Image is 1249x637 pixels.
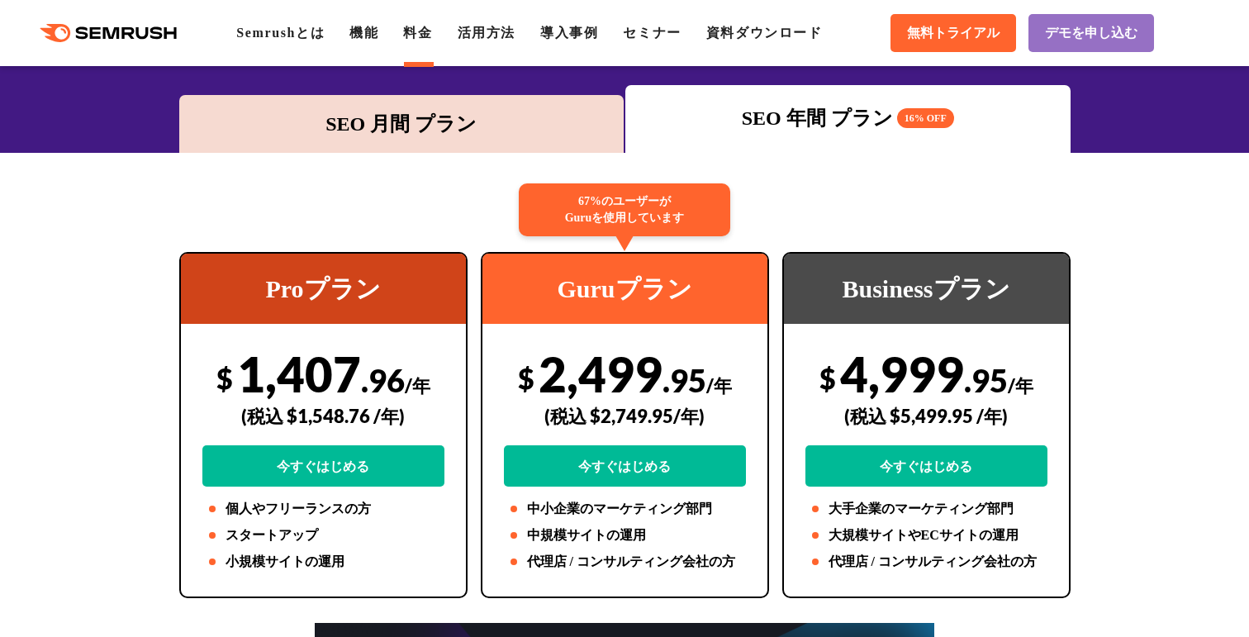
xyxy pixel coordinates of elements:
span: $ [819,361,836,395]
li: 小規模サイトの運用 [202,552,444,572]
span: /年 [1008,374,1033,397]
li: 代理店 / コンサルティング会社の方 [805,552,1047,572]
span: /年 [405,374,430,397]
span: 16% OFF [897,108,954,128]
li: スタートアップ [202,525,444,545]
a: 導入事例 [540,26,598,40]
div: Guruプラン [482,254,767,324]
li: 大規模サイトやECサイトの運用 [805,525,1047,545]
div: (税込 $1,548.76 /年) [202,387,444,445]
div: 4,999 [805,345,1047,487]
span: $ [216,361,233,395]
a: 活用方法 [458,26,515,40]
div: 67%のユーザーが Guruを使用しています [519,183,730,236]
span: .95 [964,361,1008,399]
li: 中小企業のマーケティング部門 [504,499,746,519]
a: Semrushとは [236,26,325,40]
div: (税込 $5,499.95 /年) [805,387,1047,445]
a: デモを申し込む [1028,14,1154,52]
div: 1,407 [202,345,444,487]
div: SEO 月間 プラン [188,109,616,139]
span: .95 [662,361,706,399]
div: SEO 年間 プラン [634,103,1062,133]
li: 代理店 / コンサルティング会社の方 [504,552,746,572]
span: デモを申し込む [1045,25,1137,42]
div: Businessプラン [784,254,1069,324]
a: 無料トライアル [890,14,1016,52]
div: (税込 $2,749.95/年) [504,387,746,445]
a: 資料ダウンロード [706,26,823,40]
a: セミナー [623,26,681,40]
a: 今すぐはじめる [805,445,1047,487]
div: 2,499 [504,345,746,487]
a: 今すぐはじめる [504,445,746,487]
a: 料金 [403,26,432,40]
a: 今すぐはじめる [202,445,444,487]
li: 大手企業のマーケティング部門 [805,499,1047,519]
li: 中規模サイトの運用 [504,525,746,545]
span: .96 [361,361,405,399]
a: 機能 [349,26,378,40]
span: 無料トライアル [907,25,1000,42]
span: /年 [706,374,732,397]
li: 個人やフリーランスの方 [202,499,444,519]
div: Proプラン [181,254,466,324]
span: $ [518,361,534,395]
